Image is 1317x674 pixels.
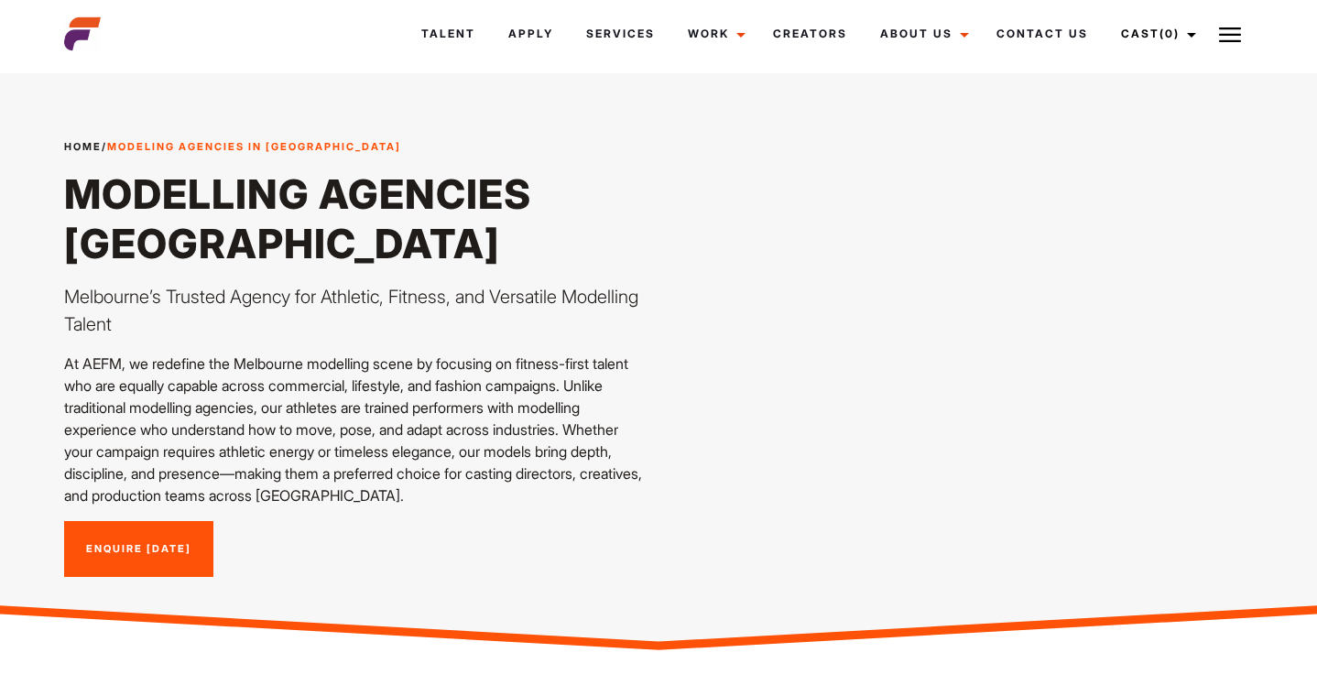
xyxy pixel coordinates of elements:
[64,16,101,52] img: cropped-aefm-brand-fav-22-square.png
[64,169,648,268] h1: Modelling Agencies [GEOGRAPHIC_DATA]
[756,9,864,59] a: Creators
[1219,24,1241,46] img: Burger icon
[64,139,401,155] span: /
[64,353,648,506] p: At AEFM, we redefine the Melbourne modelling scene by focusing on fitness-first talent who are eq...
[864,9,980,59] a: About Us
[492,9,570,59] a: Apply
[1105,9,1207,59] a: Cast(0)
[980,9,1105,59] a: Contact Us
[671,9,756,59] a: Work
[570,9,671,59] a: Services
[64,521,213,578] a: Enquire [DATE]
[405,9,492,59] a: Talent
[64,283,648,338] p: Melbourne’s Trusted Agency for Athletic, Fitness, and Versatile Modelling Talent
[107,140,401,153] strong: Modeling Agencies in [GEOGRAPHIC_DATA]
[64,140,102,153] a: Home
[1159,27,1180,40] span: (0)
